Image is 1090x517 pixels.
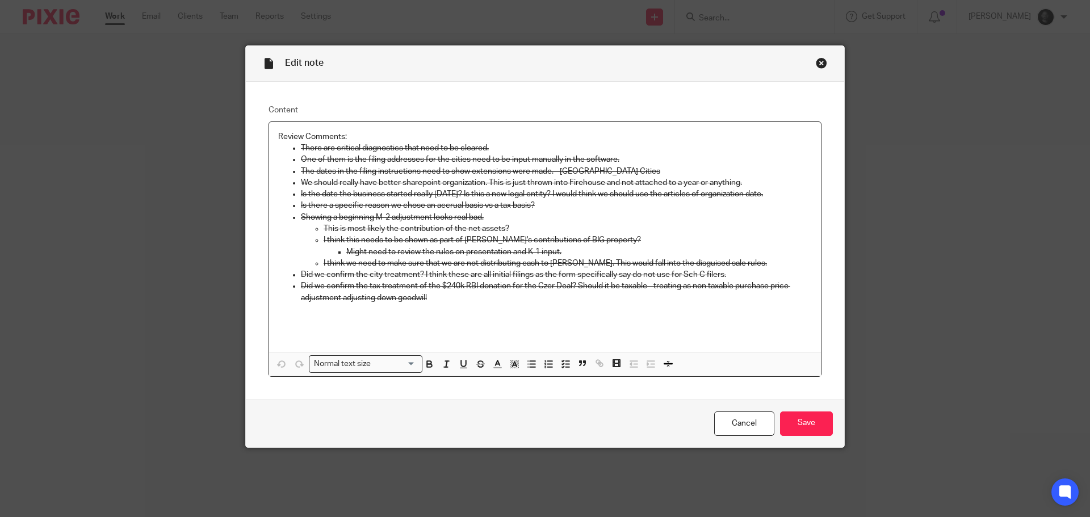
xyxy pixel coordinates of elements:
s: Did we confirm the tax treatment of the $240k RBI donation for the Czer Deal? Should it be taxabl... [301,282,790,301]
label: Content [269,104,821,116]
span: Normal text size [312,358,374,370]
s: This is most likely the contribution of the net assets? [324,225,509,233]
s: I think this needs to be shown as part of [PERSON_NAME]'s contributions of BIG property? [324,236,641,244]
span: Edit note [285,58,324,68]
s: There are critical diagnostics that need to be cleared. [301,144,489,152]
div: Close this dialog window [816,57,827,69]
s: Might need to review the rules on presentation and K-1 input. [346,248,561,256]
s: One of them is the filing addresses for the cities need to be input manually in the software. [301,155,619,163]
s: Is the date the business started really [DATE]? Is this a new legal entity? I would think we shou... [301,190,763,198]
p: Review Comments: [278,131,812,142]
div: Search for option [309,355,422,373]
s: Did we confirm the city treatment? I think these are all initial filings as the form specifically... [301,271,726,279]
s: We should really have better sharepoint organization. This is just thrown into Firehouse and not ... [301,179,742,187]
s: I think we need to make sure that we are not distributing cash to [PERSON_NAME]. This would fall ... [324,259,767,267]
input: Save [780,411,833,436]
s: Is there a specific reason we chose an accrual basis vs a tax basis? [301,201,535,209]
s: The dates in the filing instructions need to show extensions were made. - [GEOGRAPHIC_DATA] Cities [301,167,660,175]
a: Cancel [714,411,774,436]
input: Search for option [375,358,416,370]
s: Showing a beginning M-2 adjustment looks real bad. [301,213,484,221]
